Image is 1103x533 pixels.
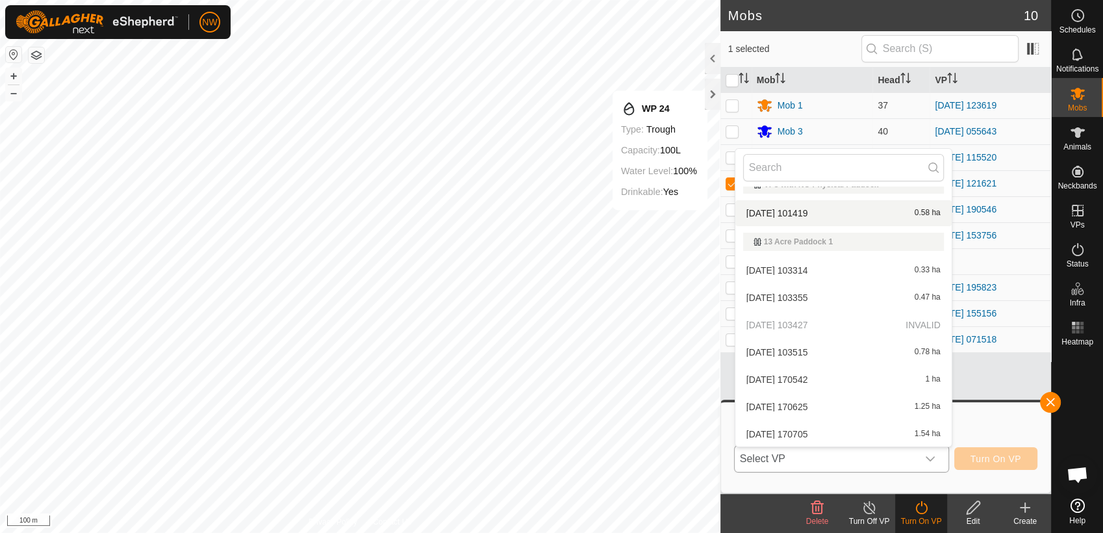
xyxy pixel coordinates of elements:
[947,75,957,85] p-sorticon: Activate to sort
[309,516,357,528] a: Privacy Policy
[746,348,808,357] span: [DATE] 103515
[16,10,178,34] img: Gallagher Logo
[935,100,996,110] a: [DATE] 123619
[1061,338,1093,346] span: Heatmap
[806,517,829,526] span: Delete
[728,8,1024,23] h2: Mobs
[735,446,917,472] span: Select VP
[621,163,697,179] div: 100%
[935,178,996,188] a: [DATE] 121621
[1058,455,1097,494] div: Open chat
[1069,299,1085,307] span: Infra
[1066,260,1088,268] span: Status
[872,68,930,93] th: Head
[735,285,952,311] li: 2025-02-23 103355
[930,68,1051,93] th: VP
[895,515,947,527] div: Turn On VP
[739,75,749,85] p-sorticon: Activate to sort
[878,126,888,136] span: 40
[1070,221,1084,229] span: VPs
[915,209,941,218] span: 0.58 ha
[746,209,808,218] span: [DATE] 101419
[735,257,952,283] li: 2025-02-23 103314
[954,447,1037,470] button: Turn On VP
[935,126,996,136] a: [DATE] 055643
[621,187,663,197] label: Drinkable:
[746,375,808,384] span: [DATE] 170542
[917,446,943,472] div: dropdown trigger
[621,184,697,200] div: Yes
[1056,65,1098,73] span: Notifications
[735,394,952,420] li: 2025-02-26 170625
[752,68,873,93] th: Mob
[935,230,996,240] a: [DATE] 153756
[1068,104,1087,112] span: Mobs
[861,35,1019,62] input: Search (S)
[1058,182,1097,190] span: Neckbands
[778,99,803,112] div: Mob 1
[735,200,952,226] li: 2025-03-12 101419
[754,238,933,246] div: 13 Acre Paddock 1
[1052,493,1103,530] a: Help
[6,47,21,62] button: Reset Map
[930,248,1051,274] td: -
[915,293,941,302] span: 0.47 ha
[646,124,676,135] span: trough
[621,101,697,116] div: WP 24
[1024,6,1038,25] span: 10
[746,266,808,275] span: [DATE] 103314
[6,68,21,84] button: +
[621,142,697,158] div: 100L
[935,152,996,162] a: [DATE] 115520
[746,430,808,439] span: [DATE] 170705
[29,47,44,63] button: Map Layers
[999,515,1051,527] div: Create
[947,515,999,527] div: Edit
[728,42,861,56] span: 1 selected
[878,100,888,110] span: 37
[735,367,952,393] li: 2025-02-26 170542
[843,515,895,527] div: Turn Off VP
[754,181,933,188] div: VPs with NO Physical Paddock
[915,266,941,275] span: 0.33 ha
[1063,143,1091,151] span: Animals
[746,293,808,302] span: [DATE] 103355
[970,454,1021,464] span: Turn On VP
[935,204,996,214] a: [DATE] 190546
[935,334,996,344] a: [DATE] 071518
[915,348,941,357] span: 0.78 ha
[735,421,952,447] li: 2025-02-26 170705
[900,75,911,85] p-sorticon: Activate to sort
[775,75,785,85] p-sorticon: Activate to sort
[373,516,411,528] a: Contact Us
[743,154,944,181] input: Search
[621,145,660,155] label: Capacity:
[915,430,941,439] span: 1.54 ha
[935,308,996,318] a: [DATE] 155156
[202,16,217,29] span: NW
[6,85,21,101] button: –
[621,124,644,135] label: Type:
[735,339,952,365] li: 2025-02-23 103515
[1069,517,1085,525] span: Help
[935,282,996,292] a: [DATE] 195823
[1059,26,1095,34] span: Schedules
[915,402,941,411] span: 1.25 ha
[621,166,673,176] label: Water Level:
[778,125,803,138] div: Mob 3
[925,375,940,384] span: 1 ha
[746,402,808,411] span: [DATE] 170625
